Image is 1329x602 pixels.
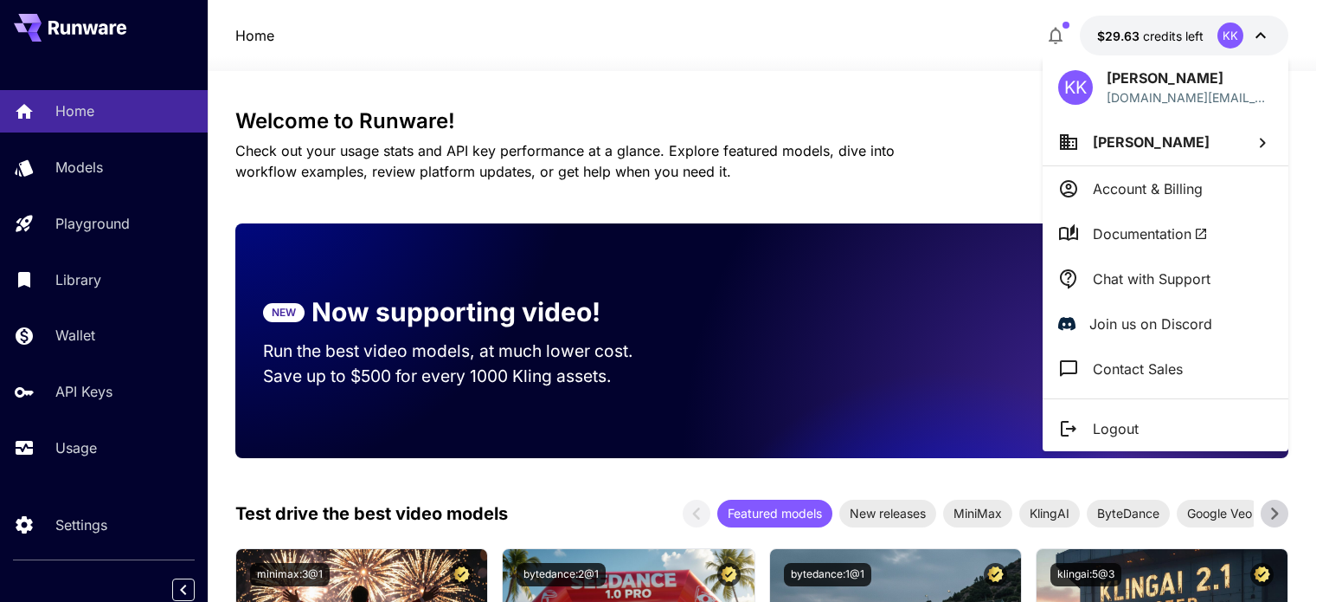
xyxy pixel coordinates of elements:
[1093,269,1210,289] p: Chat with Support
[1107,88,1273,107] p: [DOMAIN_NAME][EMAIL_ADDRESS][PERSON_NAME][DOMAIN_NAME]
[1093,359,1183,379] p: Contact Sales
[1043,119,1288,165] button: [PERSON_NAME]
[1107,68,1273,88] p: [PERSON_NAME]
[1093,133,1210,151] span: [PERSON_NAME]
[1093,223,1208,244] span: Documentation
[1058,70,1093,105] div: KK
[1107,88,1273,107] div: kt.kim@giz.ai
[1093,178,1203,199] p: Account & Billing
[1093,418,1139,439] p: Logout
[1089,314,1212,334] p: Join us on Discord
